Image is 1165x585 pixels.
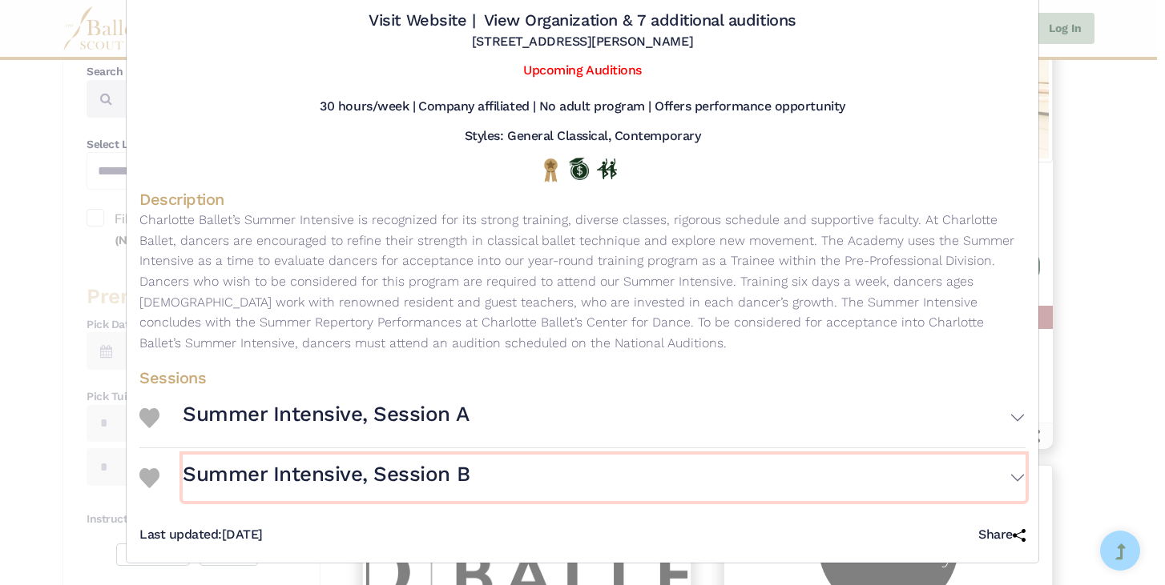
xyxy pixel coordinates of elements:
[569,158,589,180] img: Offers Scholarship
[139,367,1026,388] h4: Sessions
[183,455,1026,501] button: Summer Intensive, Session B
[978,527,1026,543] h5: Share
[418,98,535,115] h5: Company affiliated |
[183,461,470,488] h3: Summer Intensive, Session B
[139,189,1026,210] h4: Description
[183,395,1026,441] button: Summer Intensive, Session A
[320,98,415,115] h5: 30 hours/week |
[139,468,159,488] img: Heart
[139,210,1026,353] p: Charlotte Ballet’s Summer Intensive is recognized for its strong training, diverse classes, rigor...
[655,98,845,115] h5: Offers performance opportunity
[523,62,641,78] a: Upcoming Auditions
[369,10,475,30] a: Visit Website |
[139,527,263,543] h5: [DATE]
[541,158,561,182] img: National
[539,98,651,115] h5: No adult program |
[484,10,796,30] a: View Organization & 7 additional auditions
[472,34,693,50] h5: [STREET_ADDRESS][PERSON_NAME]
[465,128,700,145] h5: Styles: General Classical, Contemporary
[139,408,159,428] img: Heart
[183,401,469,428] h3: Summer Intensive, Session A
[597,158,617,179] img: In Person
[139,527,222,542] span: Last updated:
